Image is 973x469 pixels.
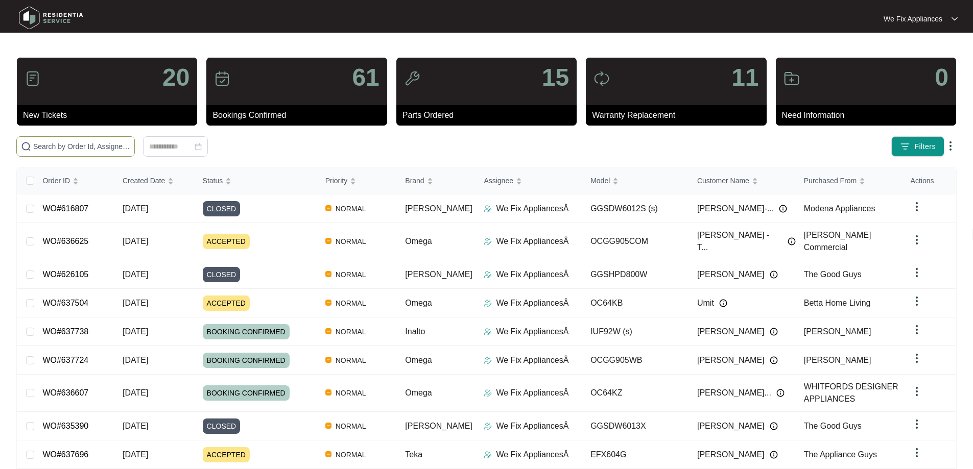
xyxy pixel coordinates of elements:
[496,420,568,432] p: We Fix AppliancesÂ
[23,109,197,121] p: New Tickets
[582,260,689,289] td: GGSHPD800W
[203,324,290,339] span: BOOKING CONFIRMED
[123,450,148,459] span: [DATE]
[402,109,577,121] p: Parts Ordered
[784,70,800,87] img: icon
[496,203,568,215] p: We Fix AppliancesÂ
[397,167,476,194] th: Brand
[405,175,424,186] span: Brand
[770,356,778,364] img: Info icon
[203,295,250,311] span: ACCEPTED
[123,175,165,186] span: Created Date
[203,447,250,462] span: ACCEPTED
[911,324,923,336] img: dropdown arrow
[911,234,923,246] img: dropdown arrow
[212,109,387,121] p: Bookings Confirmed
[203,267,241,282] span: CLOSED
[331,235,370,248] span: NORMAL
[484,451,492,459] img: Assigner Icon
[405,422,472,430] span: [PERSON_NAME]
[484,237,492,245] img: Assigner Icon
[731,65,758,90] p: 11
[776,389,785,397] img: Info icon
[123,237,148,245] span: [DATE]
[123,204,148,213] span: [DATE]
[697,203,774,215] span: [PERSON_NAME]-...
[952,16,958,21] img: dropdown arrow
[592,109,766,121] p: Warranty Replacement
[804,204,875,213] span: Modena Appliances
[496,326,568,338] p: We Fix AppliancesÂ
[405,356,432,364] span: Omega
[42,204,88,213] a: WO#616807
[42,327,88,336] a: WO#637738
[944,140,957,152] img: dropdown arrow
[903,167,956,194] th: Actions
[804,270,862,279] span: The Good Guys
[935,65,948,90] p: 0
[214,70,230,87] img: icon
[770,270,778,279] img: Info icon
[770,328,778,336] img: Info icon
[405,388,432,397] span: Omega
[15,3,87,33] img: residentia service logo
[719,299,727,307] img: Info icon
[582,346,689,375] td: OCGG905WB
[788,237,796,245] img: Info icon
[496,449,568,461] p: We Fix AppliancesÂ
[34,167,114,194] th: Order ID
[582,317,689,346] td: IUF92W (s)
[42,450,88,459] a: WO#637696
[42,422,88,430] a: WO#635390
[325,175,348,186] span: Priority
[331,203,370,215] span: NORMAL
[496,297,568,309] p: We Fix AppliancesÂ
[317,167,397,194] th: Priority
[697,297,714,309] span: Umit
[804,450,877,459] span: The Appliance Guys
[203,418,241,434] span: CLOSED
[594,70,610,87] img: icon
[114,167,195,194] th: Created Date
[484,356,492,364] img: Assigner Icon
[496,235,568,248] p: We Fix AppliancesÂ
[484,205,492,213] img: Assigner Icon
[203,385,290,401] span: BOOKING CONFIRMED
[582,375,689,412] td: OC64KZ
[697,175,749,186] span: Customer Name
[496,387,568,399] p: We Fix AppliancesÂ
[331,326,370,338] span: NORMAL
[582,440,689,469] td: EFX604G
[689,167,796,194] th: Customer Name
[804,175,857,186] span: Purchased From
[123,422,148,430] span: [DATE]
[325,300,331,306] img: Vercel Logo
[804,356,871,364] span: [PERSON_NAME]
[484,328,492,336] img: Assigner Icon
[484,389,492,397] img: Assigner Icon
[325,357,331,363] img: Vercel Logo
[804,382,898,403] span: WHITFORDS DESIGNER APPLIANCES
[123,299,148,307] span: [DATE]
[484,270,492,279] img: Assigner Icon
[590,175,610,186] span: Model
[195,167,317,194] th: Status
[331,297,370,309] span: NORMAL
[42,388,88,397] a: WO#636607
[804,231,871,252] span: [PERSON_NAME] Commercial
[203,201,241,216] span: CLOSED
[405,237,432,245] span: Omega
[405,327,425,336] span: Inalto
[496,354,568,366] p: We Fix AppliancesÂ
[325,271,331,277] img: Vercel Logo
[484,175,513,186] span: Assignee
[697,268,765,281] span: [PERSON_NAME]
[582,412,689,440] td: GGSDW6013X
[891,136,944,157] button: filter iconFilters
[582,289,689,317] td: OC64KB
[405,299,432,307] span: Omega
[42,175,70,186] span: Order ID
[697,420,765,432] span: [PERSON_NAME]
[697,387,771,399] span: [PERSON_NAME]...
[325,389,331,396] img: Vercel Logo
